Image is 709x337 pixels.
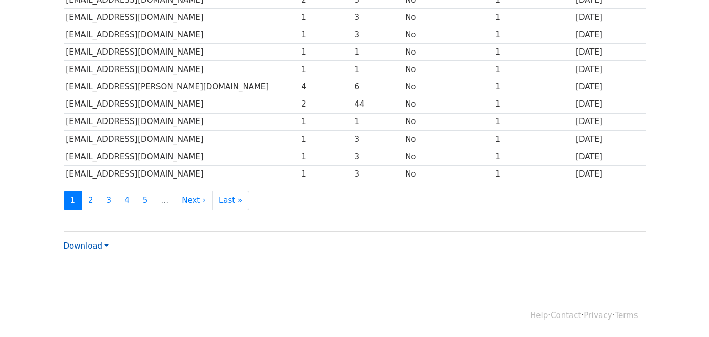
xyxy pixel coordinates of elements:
[493,113,573,130] td: 1
[100,191,119,210] a: 3
[573,96,645,113] td: [DATE]
[64,130,299,148] td: [EMAIL_ADDRESS][DOMAIN_NAME]
[212,191,249,210] a: Last »
[403,165,492,182] td: No
[352,96,403,113] td: 44
[64,241,109,251] a: Download
[573,113,645,130] td: [DATE]
[493,78,573,96] td: 1
[573,165,645,182] td: [DATE]
[403,96,492,113] td: No
[403,26,492,44] td: No
[299,165,352,182] td: 1
[493,148,573,165] td: 1
[573,44,645,61] td: [DATE]
[657,287,709,337] iframe: Chat Widget
[403,44,492,61] td: No
[493,61,573,78] td: 1
[64,113,299,130] td: [EMAIL_ADDRESS][DOMAIN_NAME]
[299,44,352,61] td: 1
[493,44,573,61] td: 1
[403,61,492,78] td: No
[573,9,645,26] td: [DATE]
[64,61,299,78] td: [EMAIL_ADDRESS][DOMAIN_NAME]
[403,148,492,165] td: No
[136,191,155,210] a: 5
[403,9,492,26] td: No
[493,26,573,44] td: 1
[299,61,352,78] td: 1
[403,78,492,96] td: No
[64,191,82,210] a: 1
[64,26,299,44] td: [EMAIL_ADDRESS][DOMAIN_NAME]
[352,113,403,130] td: 1
[299,148,352,165] td: 1
[299,96,352,113] td: 2
[64,148,299,165] td: [EMAIL_ADDRESS][DOMAIN_NAME]
[352,44,403,61] td: 1
[551,311,581,320] a: Contact
[493,130,573,148] td: 1
[118,191,136,210] a: 4
[403,130,492,148] td: No
[352,78,403,96] td: 6
[493,96,573,113] td: 1
[573,61,645,78] td: [DATE]
[352,148,403,165] td: 3
[403,113,492,130] td: No
[573,148,645,165] td: [DATE]
[64,44,299,61] td: [EMAIL_ADDRESS][DOMAIN_NAME]
[573,130,645,148] td: [DATE]
[64,9,299,26] td: [EMAIL_ADDRESS][DOMAIN_NAME]
[299,130,352,148] td: 1
[299,26,352,44] td: 1
[352,130,403,148] td: 3
[615,311,638,320] a: Terms
[81,191,100,210] a: 2
[352,61,403,78] td: 1
[493,9,573,26] td: 1
[530,311,548,320] a: Help
[493,165,573,182] td: 1
[352,26,403,44] td: 3
[573,26,645,44] td: [DATE]
[175,191,213,210] a: Next ›
[299,9,352,26] td: 1
[64,96,299,113] td: [EMAIL_ADDRESS][DOMAIN_NAME]
[573,78,645,96] td: [DATE]
[299,78,352,96] td: 4
[299,113,352,130] td: 1
[64,78,299,96] td: [EMAIL_ADDRESS][PERSON_NAME][DOMAIN_NAME]
[584,311,612,320] a: Privacy
[64,165,299,182] td: [EMAIL_ADDRESS][DOMAIN_NAME]
[352,165,403,182] td: 3
[352,9,403,26] td: 3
